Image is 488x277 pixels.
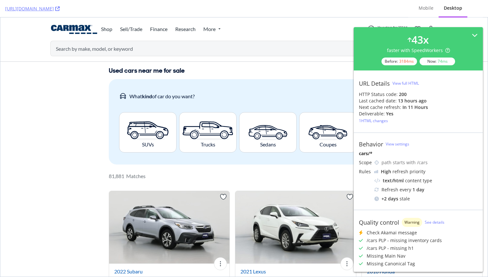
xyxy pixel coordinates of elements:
[424,5,437,18] button: Go to my profile page
[361,174,482,246] img: Black 2016 Honda Civic EX-T
[109,174,229,246] img: Silver 2022 Subaru Outback Limited
[239,95,296,135] div: 3 / 15
[469,173,482,186] button: Save this 2016 Honda Civic EX-T
[386,111,393,117] div: Yes
[367,251,394,257] span: 2016 Honda
[182,123,233,131] p: Trucks
[119,95,176,135] div: 1 / 15
[343,173,356,186] button: Save this 2021 Lexus NX 300
[5,5,60,12] a: [URL][DOMAIN_NAME]
[97,5,117,19] a: Shop
[374,177,478,184] div: content type
[359,141,383,148] div: Behavior
[240,251,266,257] span: 2021 Lexus
[97,4,222,19] aside: header-drawer
[383,177,404,184] div: text/html
[377,8,407,12] span: Your store for 20166
[359,159,372,166] div: Scope
[359,117,388,125] button: 1HTML changes
[367,229,417,236] div: Check Akamai message
[240,258,266,264] span: NX 300
[359,80,390,87] div: URL Details
[419,23,437,39] button: Submit search by Make, Model, or Keyword
[235,174,355,246] swiper-slide: 1 / 3
[179,95,236,135] div: 2 / 15
[438,59,448,64] div: 74 ms
[203,8,217,15] span: More
[459,72,472,85] button: next slides
[108,154,145,163] p: 81,881 Matches
[302,123,353,131] p: Coupes
[359,168,372,175] div: Rules
[200,4,222,19] button: Open buy links menu
[419,95,476,135] a: Luxury
[402,218,422,227] div: warning label
[386,141,409,147] a: View settings
[398,98,427,104] div: 13 hours ago
[119,95,176,135] a: SUVs
[361,174,482,246] swiper-slide: 1 / 3
[367,261,415,267] div: Missing Canonical Tag
[466,240,479,253] button: More Actions
[419,95,476,135] div: 6 / 15
[425,219,444,225] a: See details
[359,95,416,135] a: Convertibles
[299,95,356,135] a: Coupes
[374,196,478,202] div: stale
[367,251,394,264] a: 2016 HondaCivic EX-T
[117,5,147,19] a: Sell/Trade
[412,186,424,193] div: 1 day
[374,170,378,173] img: cRr4yx4cyByr8BeLxltRlzBPIAAAAAElFTkSuQmCC
[129,75,194,88] p: What of car do you want?
[114,258,151,264] span: Outback Limited
[446,154,467,163] span: Compare
[239,95,296,135] a: Sedans
[420,58,455,65] div: Now:
[409,152,439,165] button: Sort
[235,174,355,246] img: White 2021 Lexus NX 300
[381,196,398,202] div: + 2 days
[214,240,227,253] button: More Actions
[404,220,420,224] span: Warning
[109,174,229,246] swiper-slide: 1 / 3
[399,91,407,97] strong: 200
[172,5,200,19] a: Research
[359,219,399,226] div: Quality control
[50,23,419,39] input: Search by make, model, or keyword
[381,159,478,166] div: path starts with /cars
[50,4,97,19] a: CarMax home page
[359,95,416,135] div: 5 / 15
[399,59,414,64] div: 3184 ms
[242,123,293,131] p: Sedans
[362,123,413,131] p: Convertibles
[392,78,419,89] button: View full HTML
[340,240,353,253] button: More Actions
[359,98,397,104] div: Last cached date:
[359,91,478,98] div: HTTP Status code:
[359,118,388,123] div: 1 HTML changes
[367,237,442,244] div: /cars PLP - missing inventory cards
[364,5,411,18] button: Open my store flyout
[381,168,425,175] div: refresh priority
[444,5,462,11] div: Desktop
[240,251,266,264] a: 2021 LexusNX 300
[114,251,151,257] span: 2022 Subaru
[381,58,417,65] div: Before:
[422,123,473,131] p: Luxury
[392,80,419,86] div: View full HTML
[179,95,236,135] a: Trucks
[359,150,478,157] div: cars/*
[374,186,478,193] div: Refresh every
[377,12,388,16] span: Dulles
[147,5,172,19] a: Finance
[122,123,173,131] p: SUVs
[217,173,229,186] button: Save this 2022 Subaru Outback Limited
[367,253,405,259] div: Missing Main Nav
[359,104,401,111] div: Next cache refresh:
[419,5,433,11] div: Mobile
[367,258,394,264] span: Civic EX-T
[381,168,391,175] div: High
[367,245,414,251] div: /cars PLP - missing h1
[402,104,428,111] div: in 11 hours
[114,251,151,264] a: 2022 SubaruOutback Limited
